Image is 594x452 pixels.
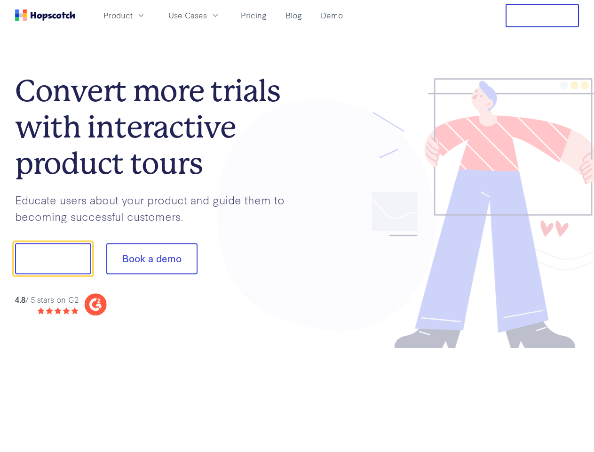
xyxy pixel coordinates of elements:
button: Free Trial [506,4,579,27]
a: Pricing [237,8,270,23]
button: Book a demo [106,243,198,274]
span: Use Cases [168,9,207,21]
a: Blog [282,8,306,23]
p: Educate users about your product and guide them to becoming successful customers. [15,192,297,224]
h1: Convert more trials with interactive product tours [15,73,297,182]
a: Home [15,9,75,21]
span: Product [103,9,133,21]
strong: 4.8 [15,294,25,305]
button: Use Cases [163,8,226,23]
button: Show me! [15,243,91,274]
button: Product [98,8,151,23]
div: / 5 stars on G2 [15,294,79,306]
a: Demo [317,8,347,23]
